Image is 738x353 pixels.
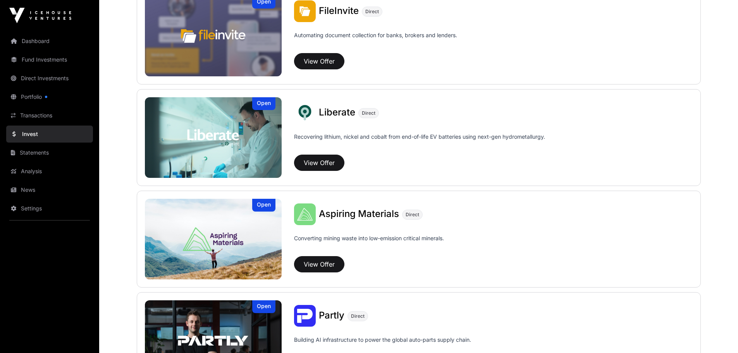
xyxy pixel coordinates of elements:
a: Direct Investments [6,70,93,87]
div: Open [252,300,275,313]
img: FileInvite [294,0,316,22]
a: Liberate [319,108,355,118]
a: Invest [6,126,93,143]
a: Fund Investments [6,51,93,68]
a: Settings [6,200,93,217]
a: Partly [319,311,344,321]
iframe: Chat Widget [699,316,738,353]
img: Aspiring Materials [294,203,316,225]
img: Icehouse Ventures Logo [9,8,71,23]
a: News [6,181,93,198]
img: Aspiring Materials [145,199,282,279]
a: Transactions [6,107,93,124]
div: Open [252,199,275,212]
a: Statements [6,144,93,161]
span: FileInvite [319,5,359,16]
button: View Offer [294,53,344,69]
span: Partly [319,310,344,321]
span: Direct [362,110,375,116]
img: Partly [294,305,316,327]
span: Direct [365,9,379,15]
p: Automating document collection for banks, brokers and lenders. [294,31,457,50]
a: Analysis [6,163,93,180]
a: Aspiring MaterialsOpen [145,199,282,279]
img: Liberate [294,102,316,124]
button: View Offer [294,256,344,272]
a: Portfolio [6,88,93,105]
a: FileInvite [319,6,359,16]
span: Aspiring Materials [319,208,399,219]
a: LiberateOpen [145,97,282,178]
span: Direct [351,313,365,319]
a: Dashboard [6,33,93,50]
div: Open [252,97,275,110]
p: Converting mining waste into low-emission critical minerals. [294,234,444,253]
span: Direct [406,212,419,218]
img: Liberate [145,97,282,178]
p: Recovering lithium, nickel and cobalt from end-of-life EV batteries using next-gen hydrometallurgy. [294,133,545,152]
a: Aspiring Materials [319,209,399,219]
span: Liberate [319,107,355,118]
button: View Offer [294,155,344,171]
